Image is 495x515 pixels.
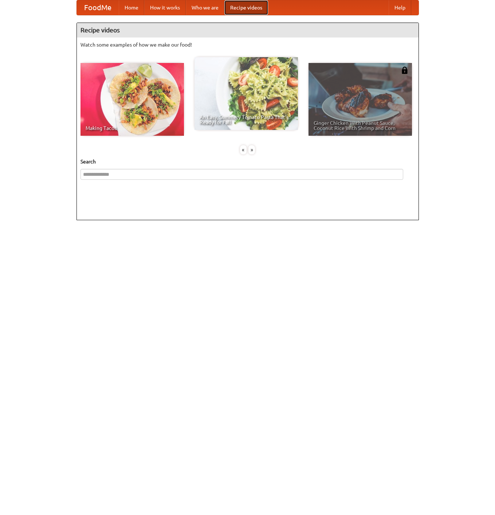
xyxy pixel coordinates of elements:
a: An Easy, Summery Tomato Pasta That's Ready for Fall [195,57,298,130]
span: Making Tacos [86,126,179,131]
a: Who we are [186,0,224,15]
a: Help [389,0,411,15]
a: FoodMe [77,0,119,15]
a: Recipe videos [224,0,268,15]
h4: Recipe videos [77,23,419,37]
div: « [240,145,247,154]
a: How it works [144,0,186,15]
a: Home [119,0,144,15]
img: 483408.png [401,67,408,74]
p: Watch some examples of how we make our food! [80,41,415,48]
div: » [248,145,255,154]
h5: Search [80,158,415,165]
span: An Easy, Summery Tomato Pasta That's Ready for Fall [200,115,293,125]
a: Making Tacos [80,63,184,136]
